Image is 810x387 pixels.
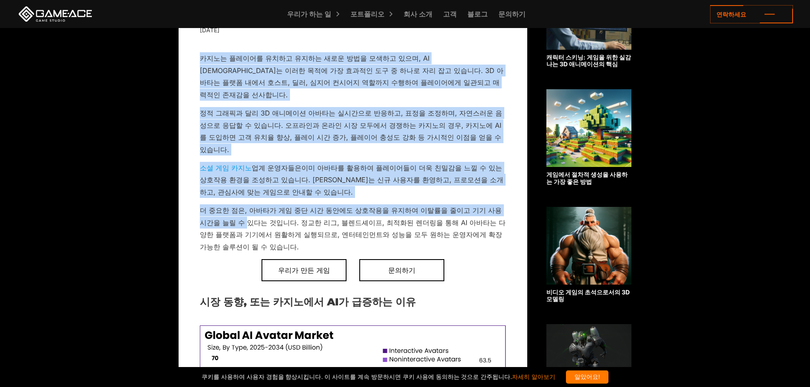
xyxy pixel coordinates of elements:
[546,207,631,285] img: 관련된
[200,164,252,172] a: 소셜 게임 카지노
[200,26,219,34] font: [DATE]
[404,10,432,18] font: 회사 소개
[546,171,628,185] font: 게임에서 절차적 생성을 사용하는 가장 좋은 방법
[200,206,506,251] font: 더 중요한 점은, 아바타가 게임 중단 시간 동안에도 상호작용을 유지하여 이탈률을 줄이고 기기 사용 시간을 늘릴 수 있다는 것입니다. 정교한 리그, 블렌드셰이프, 최적화된 렌더...
[200,164,503,196] font: 이미 아바타를 활용하여 플레이어들이 더욱 친밀감을 느낄 수 있는 상호작용 환경을 조성하고 있습니다. [PERSON_NAME]는 신규 사용자를 환영하고, 프로모션을 소개하고, ...
[359,259,444,281] a: 문의하기
[252,164,301,172] font: 업계 운영자들은
[200,109,502,153] font: 정적 그래픽과 달리 3D 애니메이션 아바타는 실시간으로 반응하고, 표정을 조정하며, 자연스러운 음성으로 응답할 수 있습니다. 오프라인과 온라인 시장 모두에서 경쟁하는 카지노의...
[278,266,330,274] font: 우리가 만든 게임
[350,10,384,18] font: 포트폴리오
[261,259,347,281] a: 우리가 만든 게임
[467,10,488,18] font: 블로그
[546,288,630,303] font: 비디오 게임의 초석으로서의 3D 모델링
[388,266,415,274] font: 문의하기
[512,373,555,380] a: 자세히 알아보기
[710,5,793,23] a: 연락하세요
[200,54,503,99] font: 카지노는 플레이어를 유치하고 유지하는 새로운 방법을 모색하고 있으며, AI [DEMOGRAPHIC_DATA]는 이러한 목적에 가장 효과적인 도구 중 하나로 자리 잡고 있습니다...
[200,296,416,308] font: 시장 동향, 또는 카지노에서 AI가 급증하는 이유
[498,10,526,18] font: 문의하기
[546,207,631,303] a: 비디오 게임의 초석으로서의 3D 모델링
[546,89,631,186] a: 게임에서 절차적 생성을 사용하는 가장 좋은 방법
[546,54,631,68] font: 캐릭터 스키닝: 게임을 위한 실감 나는 3D 애니메이션의 핵심
[546,89,631,167] img: 관련된
[443,10,457,18] font: 고객
[574,373,600,380] font: 알았어요!
[287,10,331,18] font: 우리가 하는 일
[202,373,512,380] font: 쿠키를 사용하여 사용자 경험을 향상시킵니다. 이 사이트를 계속 방문하시면 쿠키 사용에 동의하는 것으로 간주됩니다.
